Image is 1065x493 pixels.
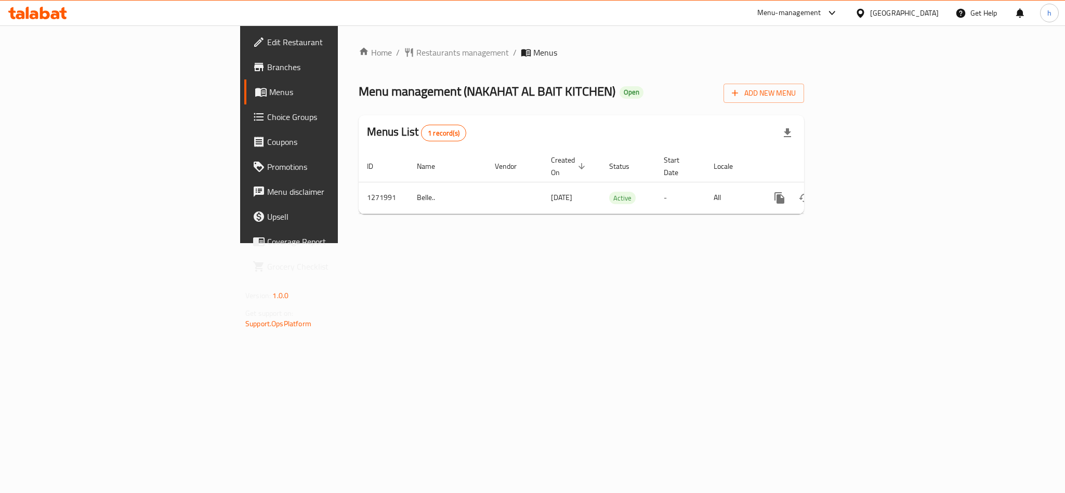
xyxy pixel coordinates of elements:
span: Restaurants management [416,46,509,59]
a: Edit Restaurant [244,30,418,55]
span: Start Date [664,154,693,179]
table: enhanced table [359,151,875,214]
span: Created On [551,154,588,179]
span: Choice Groups [267,111,410,123]
span: [DATE] [551,191,572,204]
td: - [655,182,705,214]
button: Change Status [792,185,817,210]
a: Restaurants management [404,46,509,59]
span: Locale [714,160,746,172]
span: Coverage Report [267,235,410,248]
td: All [705,182,759,214]
span: Menu disclaimer [267,185,410,198]
div: Open [620,86,643,99]
span: Vendor [495,160,530,172]
a: Support.OpsPlatform [245,317,311,330]
td: Belle.. [409,182,487,214]
span: 1 record(s) [422,128,466,138]
span: Branches [267,61,410,73]
a: Upsell [244,204,418,229]
span: Menus [533,46,557,59]
a: Menus [244,79,418,104]
th: Actions [759,151,875,182]
a: Coupons [244,129,418,154]
span: h [1047,7,1051,19]
span: Active [609,192,636,204]
div: Menu-management [757,7,821,19]
span: Add New Menu [732,87,796,100]
div: Total records count [421,125,466,141]
span: Grocery Checklist [267,260,410,273]
span: Upsell [267,210,410,223]
a: Grocery Checklist [244,254,418,279]
button: more [767,185,792,210]
span: 1.0.0 [272,289,288,302]
li: / [513,46,517,59]
span: Coupons [267,136,410,148]
span: Open [620,88,643,97]
span: Status [609,160,643,172]
a: Promotions [244,154,418,179]
span: Version: [245,289,271,302]
span: Menus [269,86,410,98]
a: Coverage Report [244,229,418,254]
div: [GEOGRAPHIC_DATA] [870,7,939,19]
div: Export file [775,121,800,145]
a: Menu disclaimer [244,179,418,204]
h2: Menus List [367,124,466,141]
span: ID [367,160,387,172]
span: Get support on: [245,307,293,320]
nav: breadcrumb [359,46,804,59]
span: Promotions [267,161,410,173]
button: Add New Menu [724,84,804,103]
span: Menu management ( NAKAHAT AL BAIT KITCHEN ) [359,79,615,103]
a: Branches [244,55,418,79]
span: Name [417,160,449,172]
span: Edit Restaurant [267,36,410,48]
a: Choice Groups [244,104,418,129]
